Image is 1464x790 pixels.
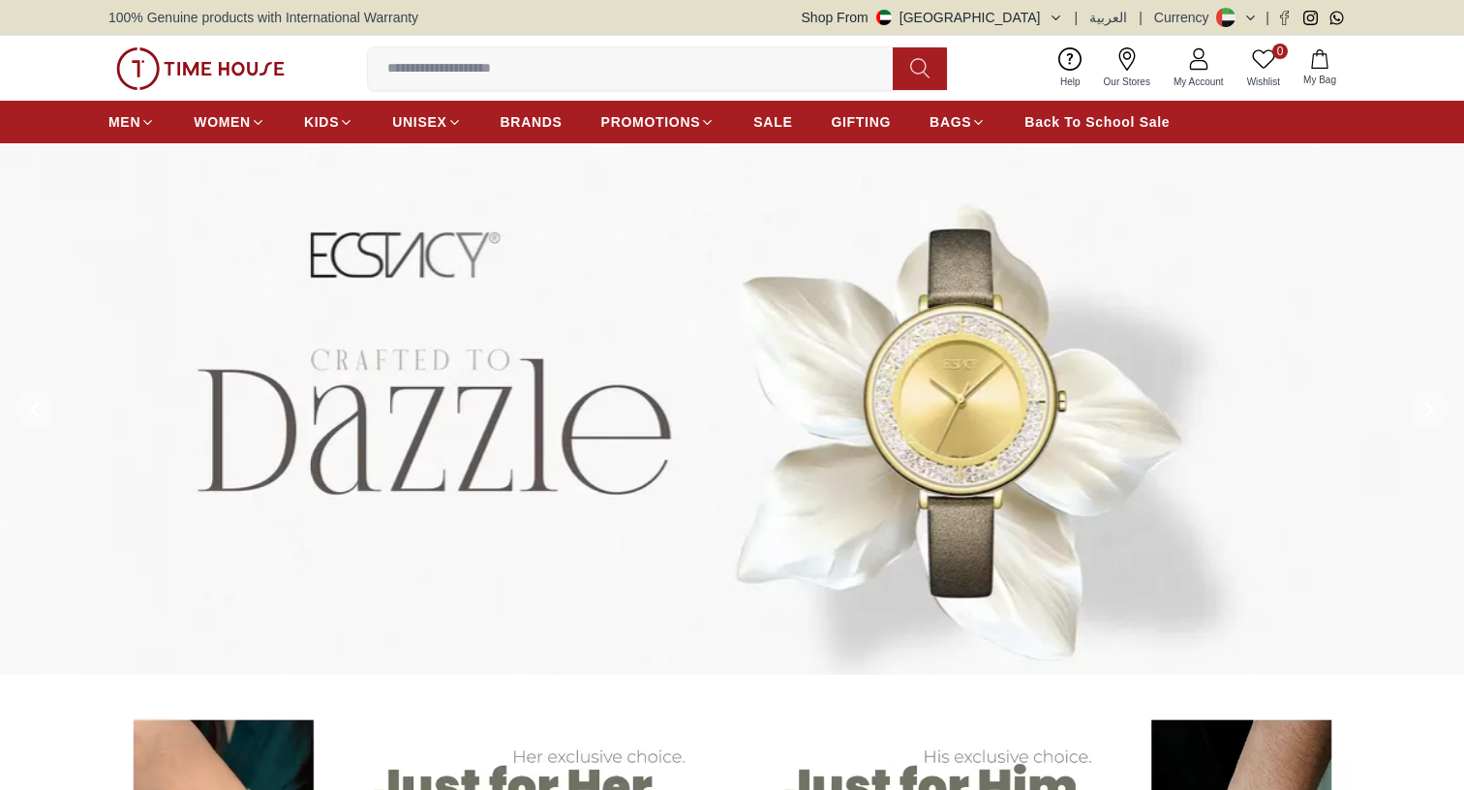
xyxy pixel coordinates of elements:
button: Shop From[GEOGRAPHIC_DATA] [802,8,1063,27]
span: WOMEN [194,112,251,132]
span: BRANDS [501,112,563,132]
a: Help [1049,44,1092,93]
img: ... [116,47,285,90]
span: | [1075,8,1079,27]
span: My Bag [1296,73,1344,87]
a: Whatsapp [1329,11,1344,25]
a: WOMEN [194,105,265,139]
a: BRANDS [501,105,563,139]
span: BAGS [930,112,971,132]
div: Currency [1154,8,1217,27]
span: My Account [1166,75,1232,89]
a: Our Stores [1092,44,1162,93]
a: PROMOTIONS [601,105,716,139]
span: Wishlist [1239,75,1288,89]
span: Back To School Sale [1024,112,1170,132]
span: | [1266,8,1269,27]
span: PROMOTIONS [601,112,701,132]
a: GIFTING [831,105,891,139]
a: BAGS [930,105,986,139]
span: | [1139,8,1143,27]
span: MEN [108,112,140,132]
img: United Arab Emirates [876,10,892,25]
a: SALE [753,105,792,139]
span: Our Stores [1096,75,1158,89]
a: Facebook [1277,11,1292,25]
span: Help [1052,75,1088,89]
span: 100% Genuine products with International Warranty [108,8,418,27]
span: SALE [753,112,792,132]
button: العربية [1089,8,1127,27]
a: Back To School Sale [1024,105,1170,139]
a: MEN [108,105,155,139]
span: 0 [1272,44,1288,59]
a: 0Wishlist [1235,44,1292,93]
span: UNISEX [392,112,446,132]
a: UNISEX [392,105,461,139]
a: Instagram [1303,11,1318,25]
span: KIDS [304,112,339,132]
button: My Bag [1292,46,1348,91]
a: KIDS [304,105,353,139]
span: GIFTING [831,112,891,132]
